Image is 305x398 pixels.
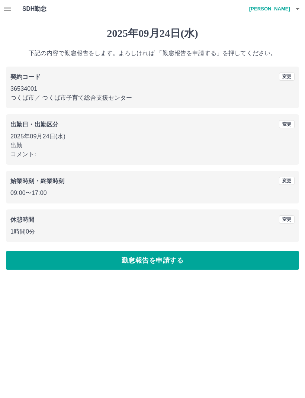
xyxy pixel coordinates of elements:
[10,150,295,159] p: コメント:
[6,251,299,270] button: 勤怠報告を申請する
[10,121,58,128] b: 出勤日・出勤区分
[6,49,299,58] p: 下記の内容で勤怠報告をします。よろしければ 「勤怠報告を申請する」を押してください。
[10,189,295,198] p: 09:00 〜 17:00
[279,120,295,128] button: 変更
[10,74,41,80] b: 契約コード
[10,178,64,184] b: 始業時刻・終業時刻
[6,27,299,40] h1: 2025年09月24日(水)
[10,84,295,93] p: 36534001
[10,93,295,102] p: つくば市 ／ つくば市子育て総合支援センター
[10,132,295,141] p: 2025年09月24日(水)
[279,73,295,81] button: 変更
[10,141,295,150] p: 出勤
[279,177,295,185] button: 変更
[10,227,295,236] p: 1時間0分
[10,216,35,223] b: 休憩時間
[279,215,295,224] button: 変更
